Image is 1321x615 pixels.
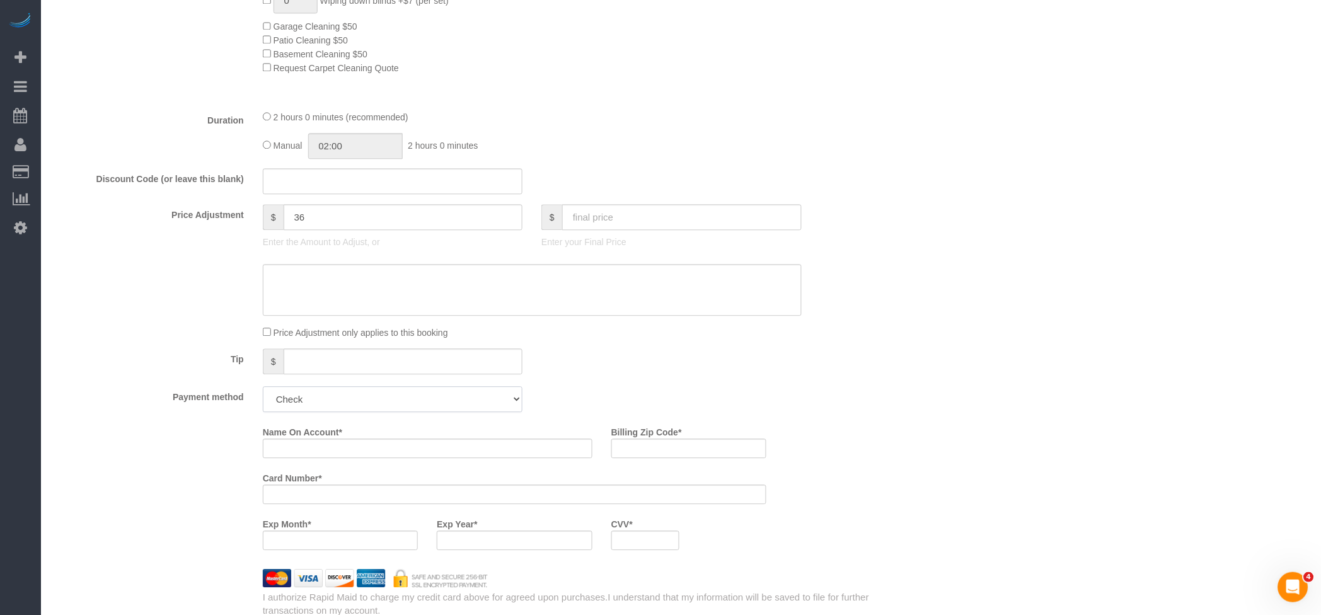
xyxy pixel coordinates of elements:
[263,348,284,374] span: $
[263,204,284,230] span: $
[263,514,311,531] label: Exp Month
[274,63,399,73] span: Request Carpet Cleaning Quote
[1304,572,1314,582] span: 4
[274,35,348,45] span: Patio Cleaning $50
[274,21,357,32] span: Garage Cleaning $50
[1278,572,1308,602] iframe: Intercom live chat
[8,13,33,30] img: Automaid Logo
[44,386,253,403] label: Payment method
[541,204,562,230] span: $
[611,422,682,439] label: Billing Zip Code
[274,49,367,59] span: Basement Cleaning $50
[44,204,253,221] label: Price Adjustment
[44,168,253,185] label: Discount Code (or leave this blank)
[437,514,477,531] label: Exp Year
[263,236,522,248] p: Enter the Amount to Adjust, or
[611,514,633,531] label: CVV
[263,422,342,439] label: Name On Account
[263,468,322,485] label: Card Number
[253,569,497,587] img: credit cards
[44,110,253,127] label: Duration
[274,141,303,151] span: Manual
[44,348,253,365] label: Tip
[274,112,408,122] span: 2 hours 0 minutes (recommended)
[274,328,448,338] span: Price Adjustment only applies to this booking
[562,204,802,230] input: final price
[408,141,478,151] span: 2 hours 0 minutes
[541,236,801,248] p: Enter your Final Price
